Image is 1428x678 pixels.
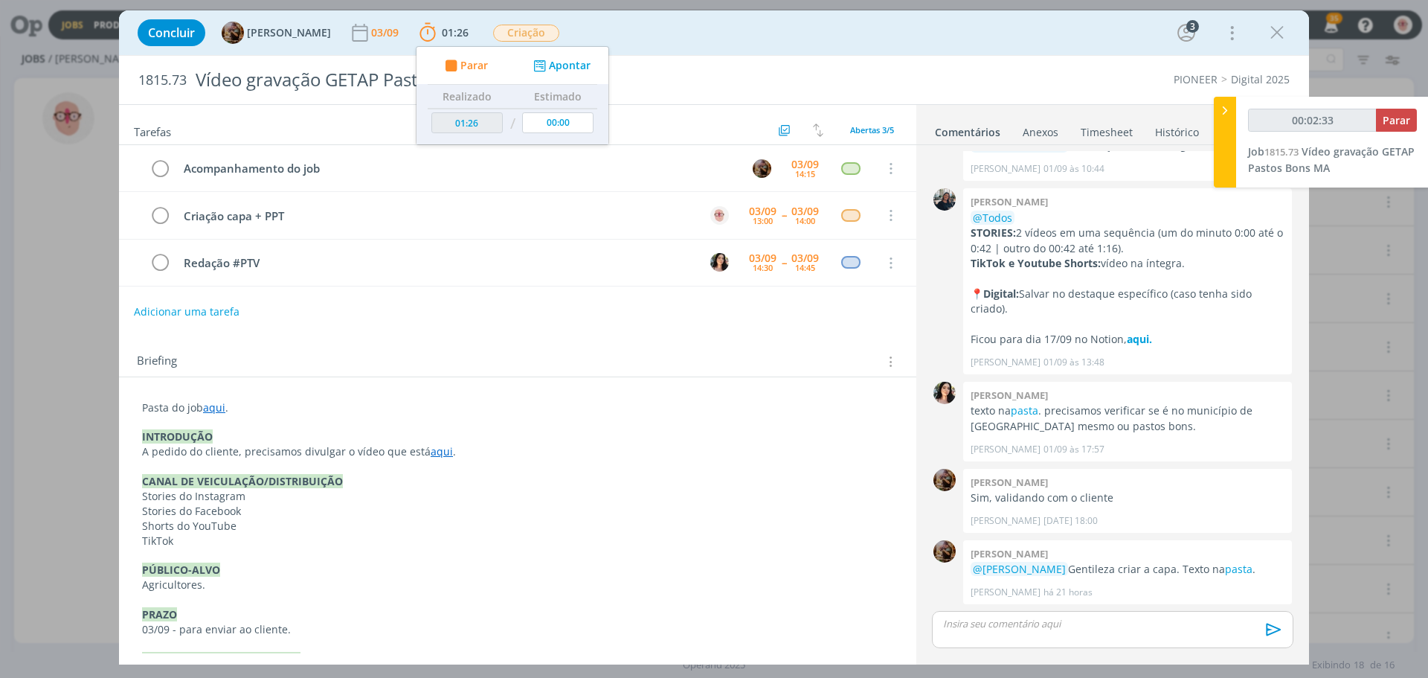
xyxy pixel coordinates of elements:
[708,252,730,274] button: T
[142,429,213,444] strong: INTRODUÇÃO
[142,474,343,488] strong: CANAL DE VEICULAÇÃO/DISTRIBUIÇÃO
[973,562,1066,576] span: @[PERSON_NAME]
[850,124,894,135] span: Abertas 3/5
[142,652,300,666] strong: DETALHAMENTO DAS TAREFAS
[1080,118,1133,140] a: Timesheet
[971,443,1041,456] p: [PERSON_NAME]
[971,256,1284,271] p: vídeo na íntegra.
[1186,20,1199,33] div: 3
[971,388,1048,402] b: [PERSON_NAME]
[1023,125,1058,140] div: Anexos
[795,217,815,225] div: 14:00
[753,263,773,272] div: 14:30
[749,253,776,263] div: 03/09
[148,27,195,39] span: Concluir
[460,60,488,71] span: Parar
[493,25,559,42] span: Criação
[142,563,220,577] strong: PÚBLICO-ALVO
[428,85,506,109] th: Realizado
[933,540,956,563] img: A
[795,263,815,272] div: 14:45
[177,207,696,226] div: Criação capa + PPT
[1248,144,1415,175] a: Job1815.73Vídeo gravação GETAP Pastos Bons MA
[750,157,773,179] button: A
[222,22,331,44] button: A[PERSON_NAME]
[971,586,1041,599] p: [PERSON_NAME]
[177,159,739,178] div: Acompanhamento do job
[142,519,893,534] p: Shorts do YouTube
[971,403,1284,434] p: texto na . precisamos verificar se é no município de [GEOGRAPHIC_DATA] mesmo ou pastos bons.
[142,607,177,621] strong: PRAZO
[1043,586,1093,599] span: há 21 horas
[753,159,771,178] img: A
[1127,332,1152,346] a: aqui.
[971,287,1284,317] p: 📍 Salvar no destaque específico (caso tenha sido criado).
[1376,109,1417,132] button: Parar
[1043,162,1104,176] span: 01/09 às 10:44
[791,206,819,217] div: 03/09
[710,253,729,272] img: T
[518,85,597,109] th: Estimado
[1231,72,1290,86] a: Digital 2025
[813,124,823,137] img: arrow-down-up.svg
[1248,144,1415,175] span: Vídeo gravação GETAP Pastos Bons MA
[506,109,519,139] td: /
[142,578,893,592] p: Agricultores.
[933,382,956,404] img: T
[222,22,244,44] img: A
[442,25,469,39] span: 01:26
[973,211,1012,225] span: @Todos
[971,476,1048,489] b: [PERSON_NAME]
[1011,403,1038,418] a: pasta
[453,444,456,458] span: .
[971,547,1048,560] b: [PERSON_NAME]
[1043,514,1098,528] span: [DATE] 18:00
[1225,562,1252,576] a: pasta
[791,159,819,170] div: 03/09
[1174,21,1198,45] button: 3
[983,287,1019,301] strong: Digital:
[530,58,591,74] button: Apontar
[247,28,331,38] span: [PERSON_NAME]
[933,469,956,491] img: A
[431,444,453,458] a: aqui
[1043,443,1104,456] span: 01/09 às 17:57
[142,534,893,549] p: TikTok
[782,210,786,220] span: --
[971,514,1041,528] p: [PERSON_NAME]
[934,118,1001,140] a: Comentários
[782,258,786,268] span: --
[492,24,560,42] button: Criação
[971,356,1041,369] p: [PERSON_NAME]
[710,206,729,225] img: A
[971,256,1101,270] strong: TikTok e Youtube Shorts:
[138,72,187,89] span: 1815.73
[1383,113,1410,127] span: Parar
[971,162,1041,176] p: [PERSON_NAME]
[971,490,1284,505] p: Sim, validando com o cliente
[371,28,402,38] div: 03/09
[1154,118,1200,140] a: Histórico
[708,204,730,226] button: A
[971,195,1048,208] b: [PERSON_NAME]
[933,188,956,211] img: M
[142,622,893,637] p: 03/09 - para enviar ao cliente.
[416,46,609,145] ul: 01:26
[791,253,819,263] div: 03/09
[177,254,696,272] div: Redação #PTV
[142,444,431,458] span: A pedido do cliente, precisamos divulgar o vídeo que está
[119,10,1309,665] div: dialog
[1174,72,1218,86] a: PIONEER
[142,489,893,504] p: Stories do Instagram
[203,400,225,415] a: aqui
[753,217,773,225] div: 13:00
[1043,356,1104,369] span: 01/09 às 13:48
[971,332,1284,347] p: Ficou para dia 17/09 no Notion,
[190,62,804,98] div: Vídeo gravação GETAP Pastos Bons MA
[971,226,1284,256] p: 2 vídeos em uma sequência (um do minuto 0:00 até o 0:42 | outro do 00:42 até 1:16).
[137,352,177,371] span: Briefing
[133,298,240,325] button: Adicionar uma tarefa
[1264,145,1299,159] span: 1815.73
[749,206,776,217] div: 03/09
